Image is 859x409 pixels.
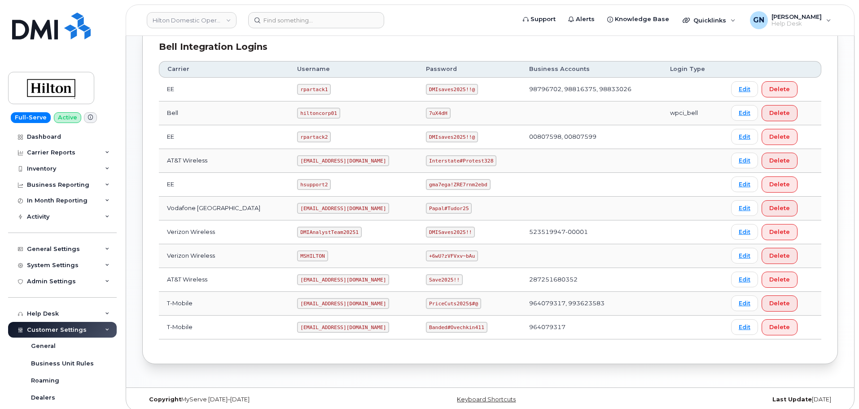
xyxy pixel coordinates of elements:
[762,129,798,145] button: Delete
[426,84,478,95] code: DMIsaves2025!!@
[731,319,758,335] a: Edit
[289,61,418,77] th: Username
[159,220,289,244] td: Verizon Wireless
[418,61,521,77] th: Password
[676,11,742,29] div: Quicklinks
[297,251,328,261] code: MSHILTON
[693,17,726,24] span: Quicklinks
[521,316,662,339] td: 964079317
[762,248,798,264] button: Delete
[457,396,516,403] a: Keyboard Shortcuts
[769,156,790,165] span: Delete
[731,105,758,121] a: Edit
[297,179,331,190] code: hsupport2
[147,12,237,28] a: Hilton Domestic Operating Company Inc
[159,197,289,220] td: Vodafone [GEOGRAPHIC_DATA]
[731,81,758,97] a: Edit
[297,155,389,166] code: [EMAIL_ADDRESS][DOMAIN_NAME]
[769,109,790,117] span: Delete
[297,203,389,214] code: [EMAIL_ADDRESS][DOMAIN_NAME]
[426,227,475,237] code: DMISaves2025!!
[820,370,852,402] iframe: Messenger Launcher
[159,78,289,101] td: EE
[297,108,340,119] code: hiltoncorp01
[753,15,764,26] span: GN
[762,319,798,335] button: Delete
[159,292,289,316] td: T-Mobile
[731,200,758,216] a: Edit
[517,10,562,28] a: Support
[731,153,758,168] a: Edit
[159,101,289,125] td: Bell
[142,396,374,403] div: MyServe [DATE]–[DATE]
[159,40,821,53] div: Bell Integration Logins
[521,220,662,244] td: 523519947-00001
[426,274,463,285] code: Save2025!!
[521,268,662,292] td: 287251680352
[159,316,289,339] td: T-Mobile
[297,227,361,237] code: DMIAnalystTeam20251
[769,204,790,212] span: Delete
[530,15,556,24] span: Support
[521,61,662,77] th: Business Accounts
[521,78,662,101] td: 98796702, 98816375, 98833026
[576,15,595,24] span: Alerts
[297,322,389,333] code: [EMAIL_ADDRESS][DOMAIN_NAME]
[159,125,289,149] td: EE
[771,13,822,20] span: [PERSON_NAME]
[159,149,289,173] td: AT&T Wireless
[426,179,490,190] code: gma7ega!ZRE7rnm2ebd
[248,12,384,28] input: Find something...
[762,176,798,193] button: Delete
[731,129,758,145] a: Edit
[769,132,790,141] span: Delete
[521,292,662,316] td: 964079317, 993623583
[297,298,389,309] code: [EMAIL_ADDRESS][DOMAIN_NAME]
[731,224,758,240] a: Edit
[159,244,289,268] td: Verizon Wireless
[159,268,289,292] td: AT&T Wireless
[762,105,798,121] button: Delete
[662,61,723,77] th: Login Type
[772,396,812,403] strong: Last Update
[426,203,472,214] code: Papal#Tudor25
[615,15,669,24] span: Knowledge Base
[731,176,758,192] a: Edit
[521,125,662,149] td: 00807598, 00807599
[426,155,496,166] code: Interstate#Protest328
[297,84,331,95] code: rpartack1
[601,10,675,28] a: Knowledge Base
[731,248,758,264] a: Edit
[149,396,181,403] strong: Copyright
[744,11,837,29] div: Geoffrey Newport
[762,153,798,169] button: Delete
[606,396,838,403] div: [DATE]
[731,272,758,287] a: Edit
[769,299,790,308] span: Delete
[762,224,798,240] button: Delete
[562,10,601,28] a: Alerts
[769,323,790,331] span: Delete
[426,251,478,261] code: +6wU?zVFVxv~bAu
[769,228,790,236] span: Delete
[426,108,450,119] code: 7uX4dH
[159,173,289,197] td: EE
[771,20,822,27] span: Help Desk
[731,295,758,311] a: Edit
[426,322,487,333] code: Banded#Ovechkin411
[159,61,289,77] th: Carrier
[769,85,790,93] span: Delete
[762,272,798,288] button: Delete
[762,81,798,97] button: Delete
[769,251,790,260] span: Delete
[297,132,331,142] code: rpartack2
[426,132,478,142] code: DMIsaves2025!!@
[426,298,481,309] code: PriceCuts2025$#@
[769,275,790,284] span: Delete
[762,200,798,216] button: Delete
[662,101,723,125] td: wpci_bell
[762,295,798,312] button: Delete
[769,180,790,189] span: Delete
[297,274,389,285] code: [EMAIL_ADDRESS][DOMAIN_NAME]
